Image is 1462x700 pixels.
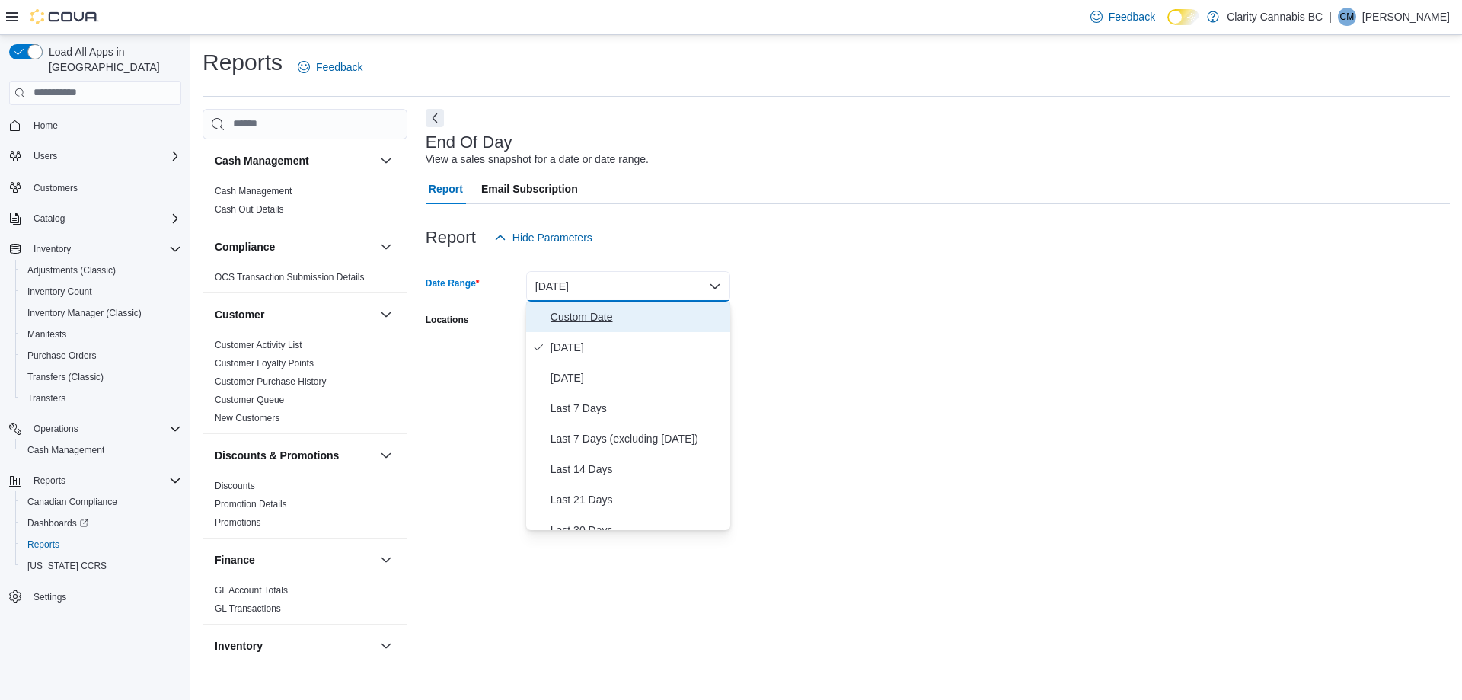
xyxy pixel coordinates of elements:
span: Hide Parameters [512,230,592,245]
div: View a sales snapshot for a date or date range. [426,152,649,168]
img: Cova [30,9,99,24]
a: Cash Management [215,186,292,197]
span: Purchase Orders [21,347,181,365]
h3: Discounts & Promotions [215,448,339,463]
span: Customer Queue [215,394,284,406]
a: Cash Management [21,441,110,459]
button: Adjustments (Classic) [15,260,187,281]
input: Dark Mode [1167,9,1199,25]
div: Select listbox [526,302,730,530]
button: Hide Parameters [488,222,599,253]
div: Customer [203,336,407,433]
span: Report [429,174,463,204]
div: Compliance [203,268,407,292]
button: Reports [15,534,187,555]
a: [US_STATE] CCRS [21,557,113,575]
button: Inventory Manager (Classic) [15,302,187,324]
span: [DATE] [551,369,724,387]
h3: Compliance [215,239,275,254]
span: Adjustments (Classic) [27,264,116,276]
span: Reports [34,475,65,487]
span: Promotion Details [215,498,287,510]
span: Customers [34,182,78,194]
p: | [1329,8,1332,26]
span: Last 21 Days [551,491,724,509]
span: GL Account Totals [215,584,288,596]
button: Compliance [377,238,395,256]
a: Feedback [292,52,369,82]
button: Cash Management [15,439,187,461]
button: Finance [215,552,374,567]
button: Cash Management [215,153,374,168]
button: Discounts & Promotions [215,448,374,463]
button: Transfers [15,388,187,409]
a: Dashboards [15,513,187,534]
h1: Reports [203,47,283,78]
button: Manifests [15,324,187,345]
a: Canadian Compliance [21,493,123,511]
span: Dark Mode [1167,25,1168,26]
button: [US_STATE] CCRS [15,555,187,577]
button: Operations [3,418,187,439]
span: Reports [27,471,181,490]
span: Email Subscription [481,174,578,204]
button: Purchase Orders [15,345,187,366]
a: Adjustments (Classic) [21,261,122,280]
span: Operations [27,420,181,438]
button: Discounts & Promotions [377,446,395,465]
a: Home [27,117,64,135]
span: Feedback [316,59,362,75]
span: Cash Management [215,185,292,197]
span: Load All Apps in [GEOGRAPHIC_DATA] [43,44,181,75]
a: Customer Purchase History [215,376,327,387]
button: Next [426,109,444,127]
span: Inventory [27,240,181,258]
span: Reports [21,535,181,554]
button: Catalog [27,209,71,228]
a: Promotion Details [215,499,287,510]
span: Last 7 Days (excluding [DATE]) [551,430,724,448]
span: [US_STATE] CCRS [27,560,107,572]
span: Last 7 Days [551,399,724,417]
span: Cash Management [27,444,104,456]
span: Inventory Count [27,286,92,298]
span: Settings [27,587,181,606]
label: Locations [426,314,469,326]
span: OCS Transaction Submission Details [215,271,365,283]
span: Purchase Orders [27,350,97,362]
a: Manifests [21,325,72,344]
span: Home [34,120,58,132]
button: Inventory [3,238,187,260]
button: Customer [377,305,395,324]
span: Customer Purchase History [215,376,327,388]
a: OCS Transaction Submission Details [215,272,365,283]
a: Settings [27,588,72,606]
button: Inventory [27,240,77,258]
button: Catalog [3,208,187,229]
h3: End Of Day [426,133,512,152]
span: Discounts [215,480,255,492]
h3: Customer [215,307,264,322]
a: Customers [27,179,84,197]
button: Users [27,147,63,165]
a: Cash Out Details [215,204,284,215]
span: GL Transactions [215,603,281,615]
button: Home [3,114,187,136]
a: Transfers [21,389,72,408]
button: Cash Management [377,152,395,170]
button: Canadian Compliance [15,491,187,513]
div: Chris Mader [1338,8,1356,26]
span: Manifests [21,325,181,344]
span: Operations [34,423,78,435]
a: Feedback [1084,2,1161,32]
span: Manifests [27,328,66,340]
span: Cash Management [21,441,181,459]
span: Last 30 Days [551,521,724,539]
a: Inventory Count [21,283,98,301]
button: Reports [3,470,187,491]
span: CM [1340,8,1355,26]
a: New Customers [215,413,279,424]
p: Clarity Cannabis BC [1227,8,1323,26]
span: Canadian Compliance [27,496,117,508]
span: [DATE] [551,338,724,356]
